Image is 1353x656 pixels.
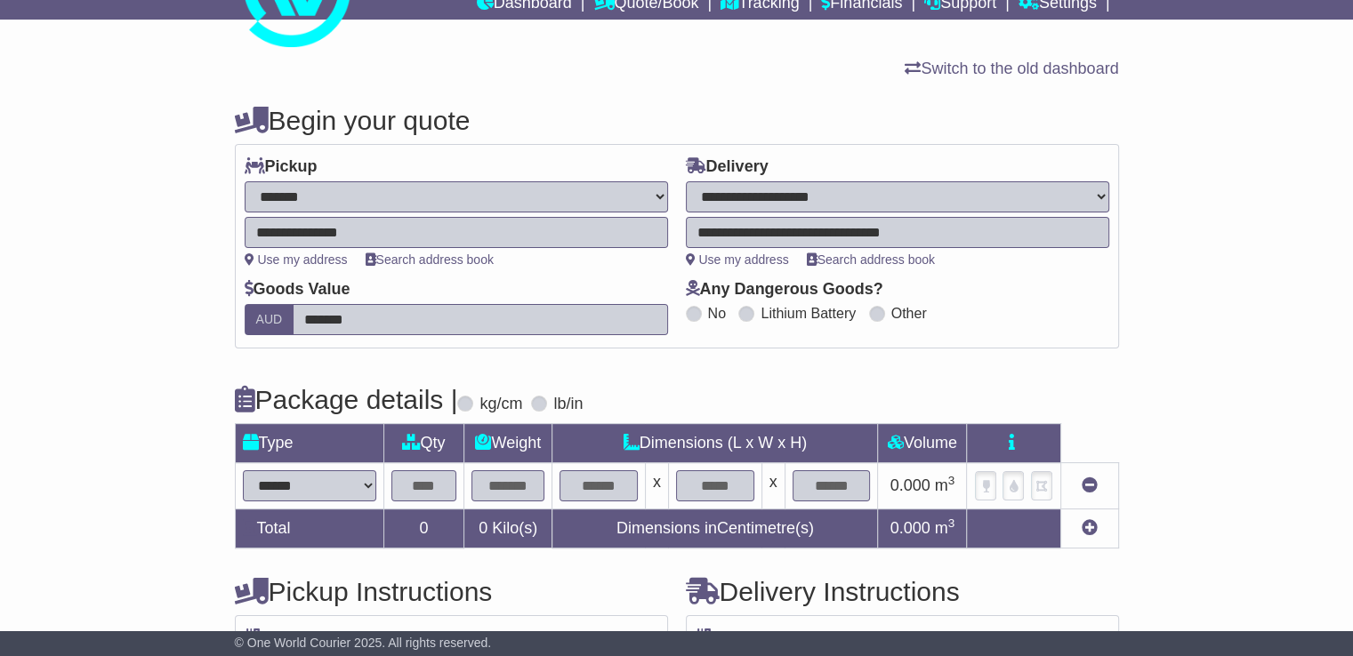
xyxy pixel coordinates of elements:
[552,509,878,548] td: Dimensions in Centimetre(s)
[245,252,348,267] a: Use my address
[235,636,492,650] span: © One World Courier 2025. All rights reserved.
[245,280,350,300] label: Goods Value
[235,385,458,414] h4: Package details |
[761,305,856,322] label: Lithium Battery
[383,424,464,463] td: Qty
[1082,519,1098,537] a: Add new item
[552,424,878,463] td: Dimensions (L x W x H)
[696,628,821,648] label: Address Type
[383,509,464,548] td: 0
[235,509,383,548] td: Total
[366,252,494,267] a: Search address book
[878,424,967,463] td: Volume
[479,519,487,537] span: 0
[464,424,552,463] td: Weight
[935,519,955,537] span: m
[235,577,668,606] h4: Pickup Instructions
[948,474,955,487] sup: 3
[686,280,883,300] label: Any Dangerous Goods?
[235,424,383,463] td: Type
[891,305,927,322] label: Other
[235,106,1119,135] h4: Begin your quote
[464,509,552,548] td: Kilo(s)
[245,628,370,648] label: Address Type
[479,395,522,414] label: kg/cm
[1082,476,1098,494] a: Remove this item
[807,252,935,267] a: Search address book
[761,463,785,509] td: x
[686,157,769,177] label: Delivery
[708,305,726,322] label: No
[553,395,583,414] label: lb/in
[645,463,668,509] td: x
[245,304,294,335] label: AUD
[686,577,1119,606] h4: Delivery Instructions
[905,60,1118,77] a: Switch to the old dashboard
[935,476,955,494] span: m
[890,519,930,537] span: 0.000
[686,252,789,267] a: Use my address
[948,516,955,530] sup: 3
[890,476,930,494] span: 0.000
[245,157,318,177] label: Pickup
